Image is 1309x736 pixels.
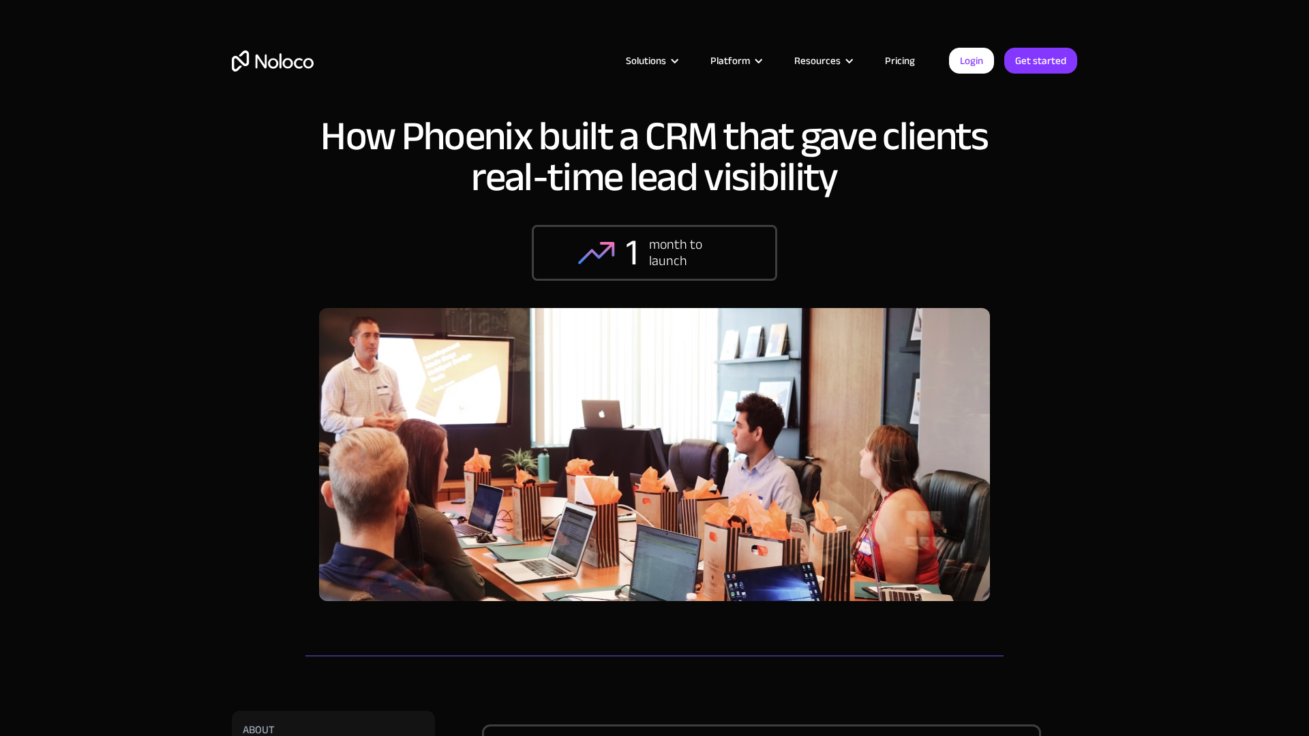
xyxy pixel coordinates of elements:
a: Get started [1004,48,1077,74]
a: Pricing [868,52,932,70]
div: Resources [794,52,841,70]
div: Resources [777,52,868,70]
div: Solutions [609,52,693,70]
div: Platform [693,52,777,70]
div: Solutions [626,52,666,70]
div: Platform [710,52,750,70]
div: 1 [626,232,638,273]
a: home [232,50,314,72]
div: month to launch [649,236,731,269]
h1: How Phoenix built a CRM that gave clients real-time lead visibility [319,116,990,198]
a: Login [949,48,994,74]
